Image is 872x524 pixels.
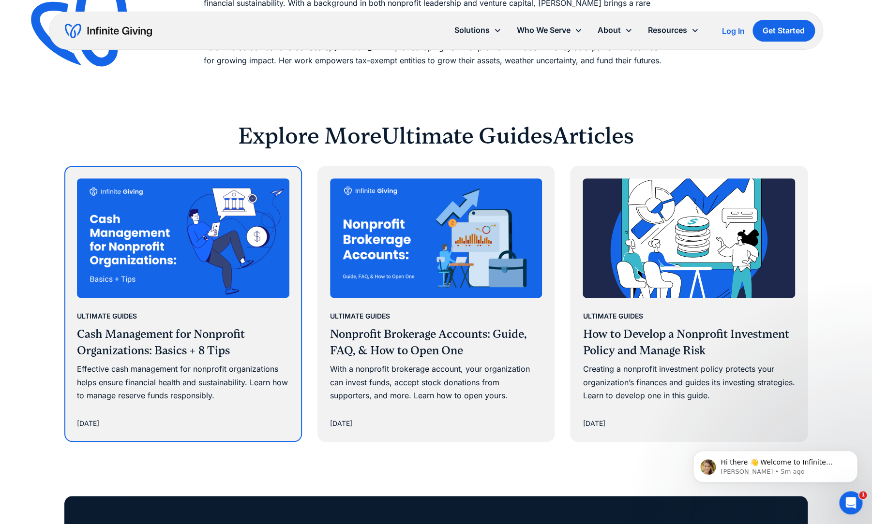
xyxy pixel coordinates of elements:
a: Ultimate GuidesHow to Develop a Nonprofit Investment Policy and Manage RiskCreating a nonprofit i... [571,167,807,440]
div: Effective cash management for nonprofit organizations helps ensure financial health and sustainab... [77,363,289,402]
span: 1 [859,491,867,499]
h2: Explore More [238,121,382,150]
div: Resources [648,24,687,37]
div: Ultimate Guides [330,310,390,322]
div: Solutions [447,20,509,41]
div: [DATE] [330,418,352,429]
a: Log In [722,25,745,37]
div: Ultimate Guides [583,310,643,322]
div: Resources [640,20,707,41]
a: Get Started [752,20,815,42]
h2: Ultimate Guides [382,121,553,150]
h2: Articles [553,121,634,150]
a: Ultimate GuidesCash Management for Nonprofit Organizations: Basics + 8 TipsEffective cash managem... [65,167,301,440]
div: Log In [722,27,745,35]
h3: How to Develop a Nonprofit Investment Policy and Manage Risk [583,326,795,359]
a: home [65,23,152,39]
iframe: Intercom live chat [839,491,862,514]
div: With a nonprofit brokerage account, your organization can invest funds, accept stock donations fr... [330,363,542,402]
div: Solutions [454,24,490,37]
div: [DATE] [583,418,605,429]
p: As a trusted advisor and advocate, [PERSON_NAME] is reshaping how nonprofits think about money as... [204,41,668,67]
iframe: Intercom notifications message [678,430,872,498]
h3: Nonprofit Brokerage Accounts: Guide, FAQ, & How to Open One [330,326,542,359]
div: [DATE] [77,418,99,429]
div: Creating a nonprofit investment policy protects your organization’s finances and guides its inves... [583,363,795,402]
h3: Cash Management for Nonprofit Organizations: Basics + 8 Tips [77,326,289,359]
div: Ultimate Guides [77,310,137,322]
div: Who We Serve [517,24,571,37]
div: About [598,24,621,37]
div: Who We Serve [509,20,590,41]
a: Ultimate GuidesNonprofit Brokerage Accounts: Guide, FAQ, & How to Open OneWith a nonprofit broker... [318,167,554,440]
div: About [590,20,640,41]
